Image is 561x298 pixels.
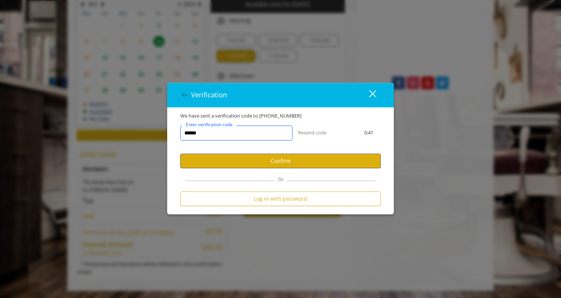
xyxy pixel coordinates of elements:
span: Verification [191,91,227,100]
button: close dialog [355,87,381,103]
button: Confirm [180,153,381,168]
span: Or [274,176,287,183]
button: Resend code [298,129,327,137]
input: verificationCodeText [180,125,292,140]
label: Enter verification code [182,121,236,128]
div: We have sent a verification code to [PHONE_NUMBER] [175,112,386,120]
button: Log in with password [180,192,381,206]
div: close dialog [361,89,375,101]
div: 0:41 [351,129,386,137]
